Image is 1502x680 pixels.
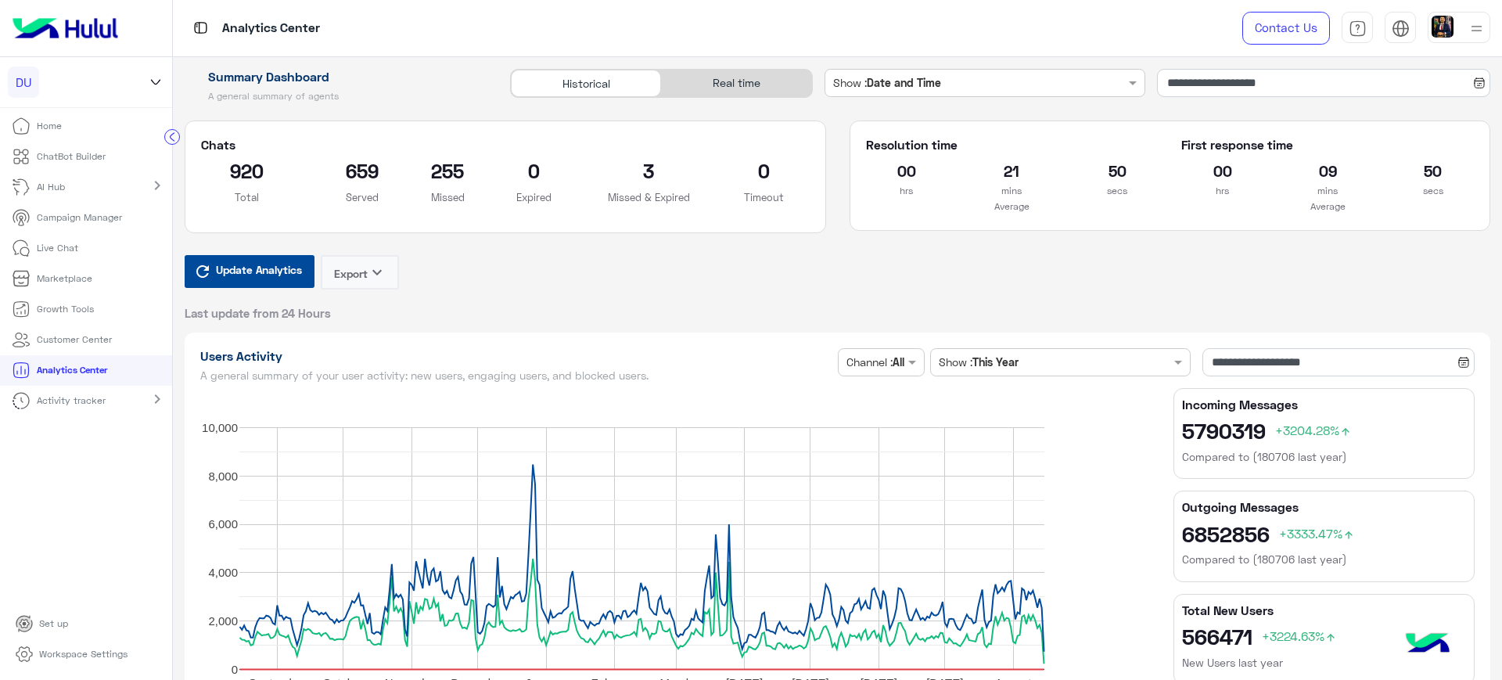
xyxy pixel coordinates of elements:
img: tab [1349,20,1367,38]
i: keyboard_arrow_down [368,263,386,282]
p: Customer Center [37,333,112,347]
img: userImage [1432,16,1453,38]
h5: Incoming Messages [1182,397,1466,412]
p: mins [971,183,1053,199]
p: hrs [1181,183,1263,199]
h2: 21 [971,158,1053,183]
p: Set up [39,617,68,631]
h2: 0 [718,158,810,183]
p: Total [201,189,293,205]
p: Workspace Settings [39,647,128,661]
p: mins [1287,183,1369,199]
h2: 09 [1287,158,1369,183]
img: Logo [6,12,124,45]
h2: 659 [316,158,408,183]
span: +3333.47% [1279,526,1355,541]
a: Contact Us [1242,12,1330,45]
text: 2,000 [209,613,239,627]
img: profile [1467,19,1486,38]
p: secs [1392,183,1474,199]
h2: 50 [1392,158,1474,183]
text: 0 [232,662,238,675]
h5: Outgoing Messages [1182,499,1466,515]
button: Update Analytics [185,255,314,288]
text: 4,000 [209,566,239,579]
p: Missed & Expired [603,189,695,205]
a: Set up [3,609,81,639]
img: tab [1392,20,1410,38]
button: Exportkeyboard_arrow_down [321,255,399,290]
h2: 566471 [1182,624,1466,649]
p: Analytics Center [37,363,107,377]
h5: Chats [201,137,809,153]
p: Home [37,119,62,133]
text: 10,000 [202,420,238,434]
mat-icon: chevron_right [148,176,167,195]
a: tab [1342,12,1373,45]
p: secs [1076,183,1159,199]
span: Last update from 24 Hours [185,305,331,321]
p: Expired [488,189,580,205]
h2: 00 [1181,158,1263,183]
h2: 00 [866,158,948,183]
h6: Compared to (180706 last year) [1182,449,1466,465]
h2: 920 [201,158,293,183]
div: DU [8,67,39,98]
h1: Users Activity [200,348,832,364]
h2: 255 [431,158,465,183]
text: 6,000 [209,517,239,531]
p: Timeout [718,189,810,205]
mat-icon: chevron_right [148,390,167,408]
p: Campaign Manager [37,210,122,225]
span: +3224.63% [1262,628,1337,643]
p: Missed [431,189,465,205]
a: Workspace Settings [3,639,140,670]
p: Average [866,199,1159,214]
p: hrs [866,183,948,199]
p: Served [316,189,408,205]
p: Growth Tools [37,302,94,316]
h5: Resolution time [866,137,1159,153]
h2: 0 [488,158,580,183]
img: hulul-logo.png [1400,617,1455,672]
p: Marketplace [37,272,92,286]
span: Update Analytics [212,259,306,280]
div: Real time [661,70,812,97]
p: Analytics Center [222,18,320,39]
p: AI Hub [37,180,65,194]
h2: 50 [1076,158,1159,183]
p: ChatBot Builder [37,149,106,164]
h5: A general summary of your user activity: new users, engaging users, and blocked users. [200,369,832,382]
h5: First response time [1181,137,1474,153]
text: 8,000 [209,469,239,482]
h5: A general summary of agents [185,90,492,103]
h5: Total New Users [1182,603,1466,618]
div: Historical [511,70,662,97]
h6: Compared to (180706 last year) [1182,552,1466,567]
span: +3204.28% [1275,423,1352,437]
p: Average [1181,199,1474,214]
img: tab [191,18,210,38]
h2: 5790319 [1182,418,1466,443]
p: Live Chat [37,241,78,255]
p: Activity tracker [37,394,106,408]
h2: 3 [603,158,695,183]
h1: Summary Dashboard [185,69,492,85]
h6: New Users last year [1182,655,1466,671]
h2: 6852856 [1182,521,1466,546]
